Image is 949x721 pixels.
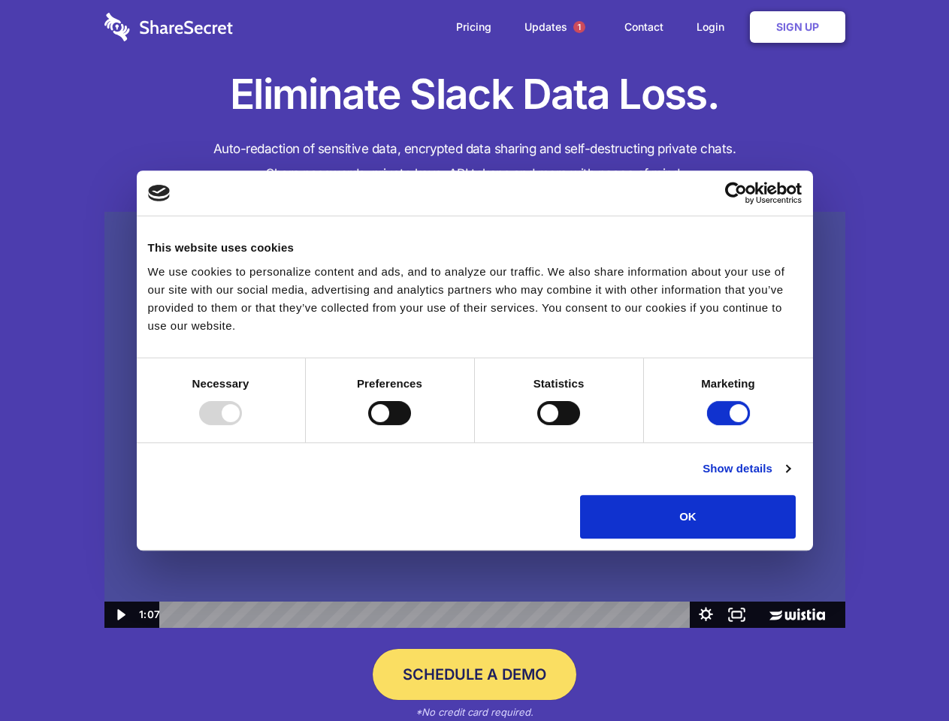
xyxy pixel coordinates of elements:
[104,212,845,629] img: Sharesecret
[874,646,931,703] iframe: Drift Widget Chat Controller
[682,4,747,50] a: Login
[192,377,249,390] strong: Necessary
[104,602,135,628] button: Play Video
[573,21,585,33] span: 1
[580,495,796,538] button: OK
[670,182,802,204] a: Usercentrics Cookiebot - opens in a new window
[148,239,802,257] div: This website uses cookies
[752,602,845,628] a: Wistia Logo -- Learn More
[701,377,755,390] strong: Marketing
[609,4,679,50] a: Contact
[703,460,790,478] a: Show details
[104,13,233,41] img: logo-wordmark-white-trans-d4663122ce5f474addd5e946df7df03e33cb6a1c49d2221995e7729f52c070b2.svg
[441,4,506,50] a: Pricing
[357,377,422,390] strong: Preferences
[750,11,845,43] a: Sign Up
[171,602,683,628] div: Playbar
[691,602,721,628] button: Show settings menu
[373,649,576,700] a: Schedule a Demo
[148,185,171,201] img: logo
[721,602,752,628] button: Fullscreen
[148,263,802,335] div: We use cookies to personalize content and ads, and to analyze our traffic. We also share informat...
[533,377,585,390] strong: Statistics
[416,706,533,718] em: *No credit card required.
[104,137,845,186] h4: Auto-redaction of sensitive data, encrypted data sharing and self-destructing private chats. Shar...
[104,68,845,122] h1: Eliminate Slack Data Loss.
